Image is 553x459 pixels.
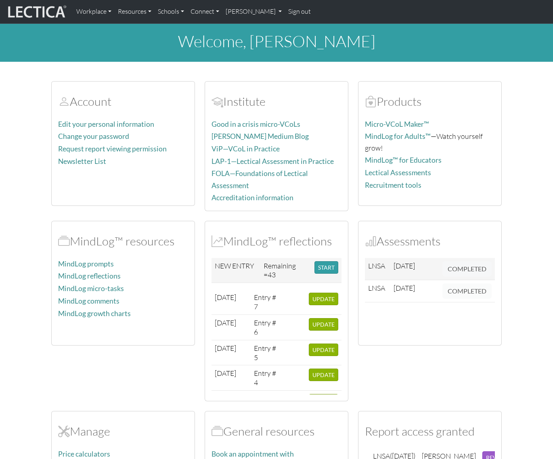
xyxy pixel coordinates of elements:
[212,234,341,248] h2: MindLog™ reflections
[58,132,129,140] a: Change your password
[212,94,223,109] span: Account
[215,369,236,377] span: [DATE]
[215,394,236,403] span: [DATE]
[312,296,335,302] span: UPDATE
[268,270,276,279] span: 43
[58,157,106,166] a: Newsletter List
[365,94,377,109] span: Products
[58,234,70,248] span: MindLog™ resources
[251,315,281,340] td: Entry # 6
[365,280,390,302] td: LNSA
[312,346,335,353] span: UPDATE
[365,181,421,189] a: Recruitment tools
[58,424,188,438] h2: Manage
[58,234,188,248] h2: MindLog™ resources
[58,424,70,438] span: Manage
[58,297,119,305] a: MindLog comments
[222,3,285,20] a: [PERSON_NAME]
[58,272,121,280] a: MindLog reflections
[58,145,167,153] a: Request report viewing permission
[312,321,335,328] span: UPDATE
[251,391,281,416] td: Entry # 3
[365,234,377,248] span: Assessments
[251,289,281,314] td: Entry # 7
[212,120,300,128] a: Good in a crisis micro-VCoLs
[365,132,431,140] a: MindLog for Adults™
[58,94,70,109] span: Account
[58,284,124,293] a: MindLog micro-tasks
[58,260,114,268] a: MindLog prompts
[6,4,67,19] img: lecticalive
[212,132,309,140] a: [PERSON_NAME] Medium Blog
[215,293,236,302] span: [DATE]
[155,3,187,20] a: Schools
[115,3,155,20] a: Resources
[309,318,338,331] button: UPDATE
[309,293,338,305] button: UPDATE
[215,344,236,352] span: [DATE]
[212,424,341,438] h2: General resources
[365,424,495,438] h2: Report access granted
[212,193,293,202] a: Accreditation information
[365,156,442,164] a: MindLog™ for Educators
[73,3,115,20] a: Workplace
[187,3,222,20] a: Connect
[285,3,314,20] a: Sign out
[251,365,281,391] td: Entry # 4
[394,261,415,270] span: [DATE]
[309,369,338,381] button: UPDATE
[365,168,431,177] a: Lectical Assessments
[212,258,260,283] td: NEW ENTRY
[212,424,223,438] span: Resources
[215,318,236,327] span: [DATE]
[365,258,390,280] td: LNSA
[58,94,188,109] h2: Account
[212,94,341,109] h2: Institute
[312,371,335,378] span: UPDATE
[394,283,415,292] span: [DATE]
[365,234,495,248] h2: Assessments
[58,450,110,458] a: Price calculators
[58,120,154,128] a: Edit your personal information
[260,258,311,283] td: Remaining =
[365,120,429,128] a: Micro-VCoL Maker™
[212,169,308,189] a: FOLA—Foundations of Lectical Assessment
[212,145,280,153] a: ViP—VCoL in Practice
[309,344,338,356] button: UPDATE
[212,157,334,166] a: LAP-1—Lectical Assessment in Practice
[212,234,223,248] span: MindLog
[365,94,495,109] h2: Products
[365,130,495,153] p: —Watch yourself grow!
[314,261,338,274] button: START
[251,340,281,365] td: Entry # 5
[58,309,131,318] a: MindLog growth charts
